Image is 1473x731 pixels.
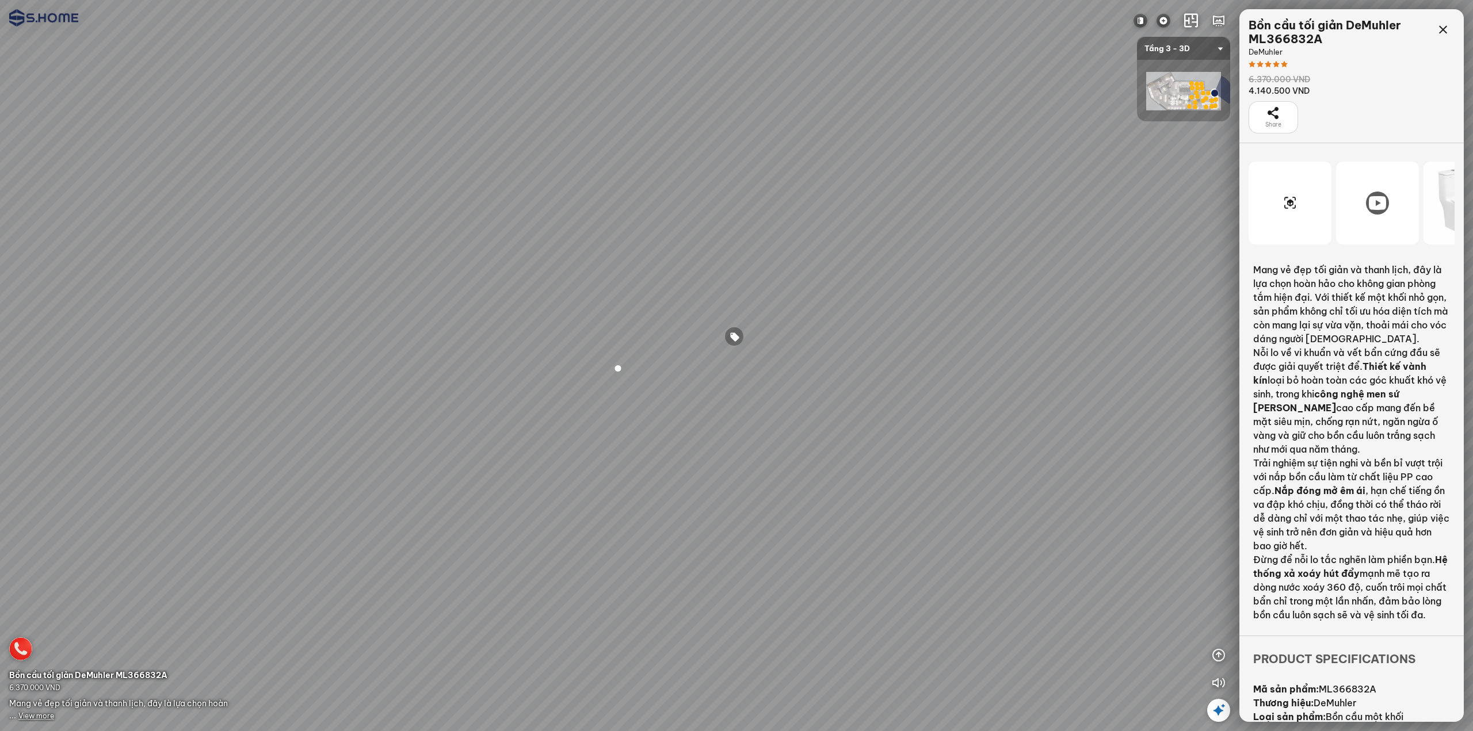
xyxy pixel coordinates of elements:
[9,9,78,26] img: logo
[1265,120,1281,129] span: Share
[9,637,32,660] img: hotline_icon_VCHHFN9JCFPE.png
[1265,61,1272,68] span: star
[1281,61,1288,68] span: star
[1253,456,1450,553] p: Trải nghiệm sự tiện nghi và bền bỉ vượt trội với nắp bồn cầu làm từ chất liệu PP cao cấp. , hạn c...
[1157,14,1170,28] img: logo
[1253,696,1450,710] li: DeMuhler
[1249,74,1432,85] div: 6.370.000 VND
[1253,263,1450,346] p: Mang vẻ đẹp tối giản và thanh lịch, đây là lựa chọn hoàn hảo cho không gian phòng tắm hiện đại. V...
[1273,61,1280,68] span: star
[1274,485,1365,496] strong: Nắp đóng mở êm ái
[9,710,54,721] span: ...
[1253,388,1402,414] strong: công nghệ men sứ [PERSON_NAME]
[1249,85,1432,97] div: 4.140.500 VND
[1257,61,1264,68] span: star
[1253,346,1450,456] p: Nỗi lo về vi khuẩn và vết bẩn cứng đầu sẽ được giải quyết triệt để. loại bỏ hoàn toàn các góc khu...
[18,711,54,720] span: View more
[1253,711,1326,722] strong: Loại sản phẩm:
[1253,697,1314,709] strong: Thương hiệu:
[1144,37,1223,60] span: Tầng 3 - 3D
[1249,18,1432,46] div: Bồn cầu tối giản DeMuhler ML366832A
[1134,14,1147,28] img: Đóng
[1253,710,1450,724] li: Bồn cầu một khối
[1239,636,1464,668] div: Product Specifications
[1253,682,1450,696] li: ML366832A
[1253,683,1319,695] strong: Mã sản phẩm:
[1249,46,1432,58] div: DeMuhler
[1146,72,1221,110] img: shome_ha_dong_l_734JT7MRRNHH.png
[1253,553,1450,622] p: Đừng để nỗi lo tắc nghẽn làm phiền bạn. mạnh mẽ tạo ra dòng nước xoáy 360 độ, cuốn trôi mọi chất ...
[1249,61,1256,68] span: star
